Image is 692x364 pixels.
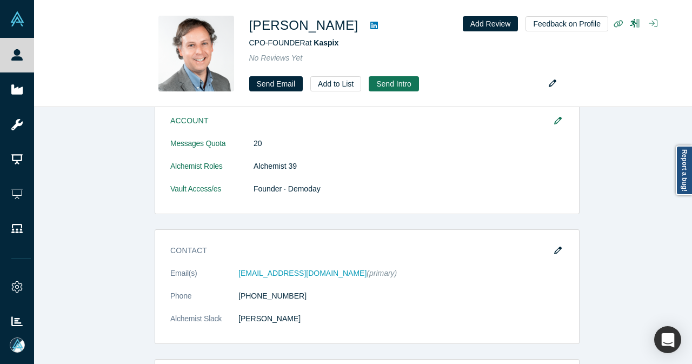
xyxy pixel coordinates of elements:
dd: Alchemist 39 [254,161,564,172]
button: Add Review [463,16,518,31]
h3: Account [170,115,549,127]
dt: Phone [170,290,238,313]
dd: 20 [254,138,564,149]
a: Send Email [249,76,303,91]
h1: [PERSON_NAME] [249,16,358,35]
button: Add to List [310,76,361,91]
img: Mia Scott's Account [10,337,25,353]
dt: Alchemist Roles [170,161,254,183]
button: Send Intro [369,76,419,91]
span: CPO-FOUNDER at [249,38,339,47]
span: No Reviews Yet [249,54,303,62]
a: Report a bug! [676,145,692,195]
dt: Email(s) [170,268,238,290]
dt: Vault Access/es [170,183,254,206]
a: Kaspix [314,38,338,47]
img: Andres Valdivieso's Profile Image [158,16,234,91]
dd: [PERSON_NAME] [238,313,564,325]
a: [PHONE_NUMBER] [238,292,307,300]
a: [EMAIL_ADDRESS][DOMAIN_NAME] [238,269,367,277]
h3: Contact [170,245,549,256]
span: (primary) [367,269,397,277]
dd: Founder · Demoday [254,183,564,195]
dt: Messages Quota [170,138,254,161]
button: Feedback on Profile [525,16,608,31]
img: Alchemist Vault Logo [10,11,25,27]
dt: Alchemist Slack [170,313,238,336]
